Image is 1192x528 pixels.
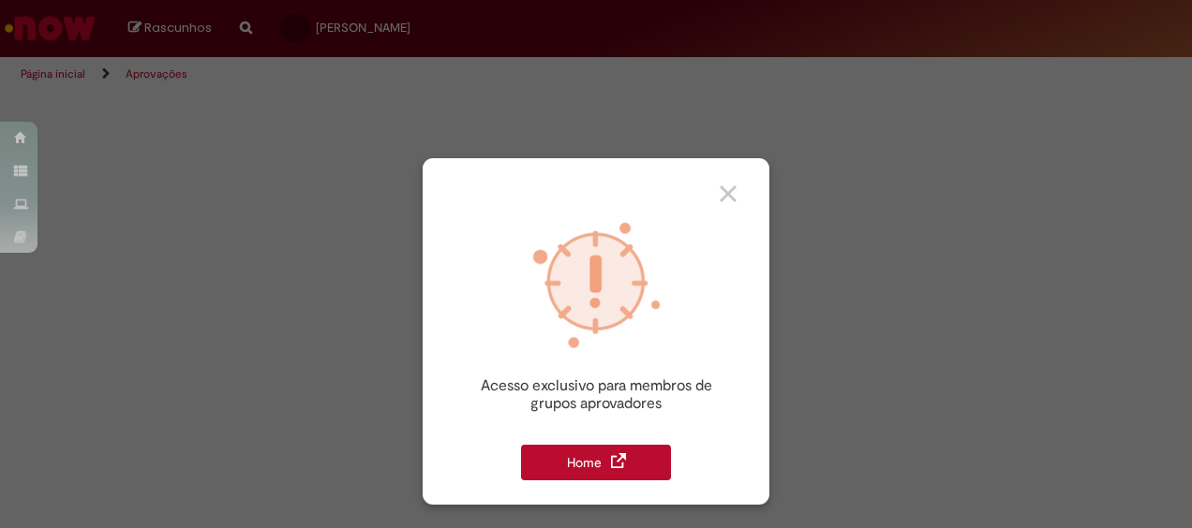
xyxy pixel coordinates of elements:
[469,377,723,413] div: Acesso exclusivo para membros de grupos aprovadores
[611,453,626,468] img: redirect_link.png
[521,434,671,480] a: Home
[720,185,737,202] img: close_button_grey.png
[521,445,671,480] div: Home
[526,214,667,356] img: clock-warning.png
